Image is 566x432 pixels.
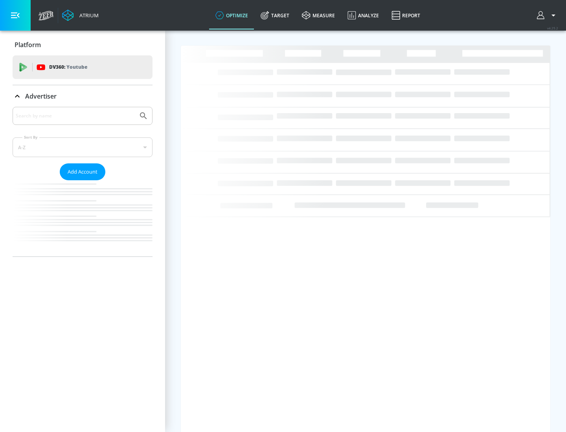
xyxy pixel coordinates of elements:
[68,167,97,176] span: Add Account
[22,135,39,140] label: Sort By
[341,1,385,29] a: Analyze
[13,34,153,56] div: Platform
[49,63,87,71] p: DV360:
[16,111,135,121] input: Search by name
[60,163,105,180] button: Add Account
[66,63,87,71] p: Youtube
[254,1,296,29] a: Target
[13,137,153,157] div: A-Z
[62,9,99,21] a: Atrium
[15,40,41,49] p: Platform
[547,26,558,30] span: v 4.25.2
[13,180,153,256] nav: list of Advertiser
[13,55,153,79] div: DV360: Youtube
[13,107,153,256] div: Advertiser
[25,92,57,101] p: Advertiser
[385,1,426,29] a: Report
[76,12,99,19] div: Atrium
[13,85,153,107] div: Advertiser
[296,1,341,29] a: measure
[209,1,254,29] a: optimize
